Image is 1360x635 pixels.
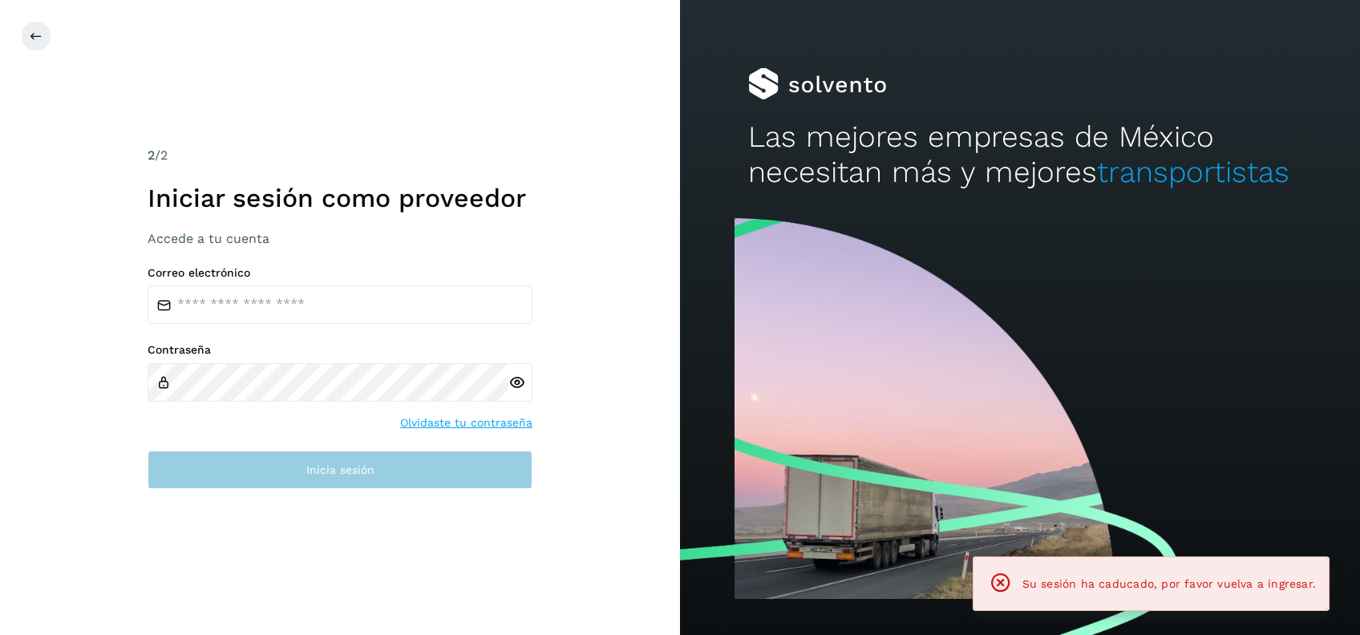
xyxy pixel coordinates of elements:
h1: Iniciar sesión como proveedor [148,183,532,213]
span: Inicia sesión [306,464,374,475]
button: Inicia sesión [148,451,532,489]
div: /2 [148,146,532,165]
h2: Las mejores empresas de México necesitan más y mejores [748,119,1292,191]
a: Olvidaste tu contraseña [400,415,532,431]
span: transportistas [1097,155,1289,189]
h3: Accede a tu cuenta [148,231,532,246]
label: Correo electrónico [148,266,532,280]
span: 2 [148,148,155,163]
span: Su sesión ha caducado, por favor vuelva a ingresar. [1022,577,1316,590]
label: Contraseña [148,343,532,357]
